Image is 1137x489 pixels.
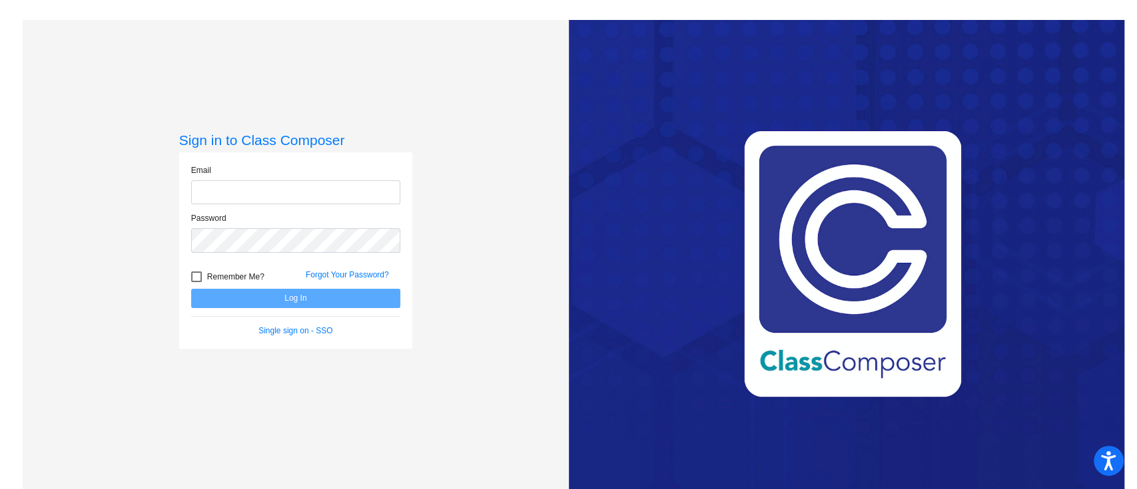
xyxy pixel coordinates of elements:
a: Single sign on - SSO [258,326,332,335]
h3: Sign in to Class Composer [179,132,412,148]
label: Email [191,164,211,176]
a: Forgot Your Password? [306,270,389,279]
span: Remember Me? [207,269,264,285]
label: Password [191,212,226,224]
button: Log In [191,289,400,308]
